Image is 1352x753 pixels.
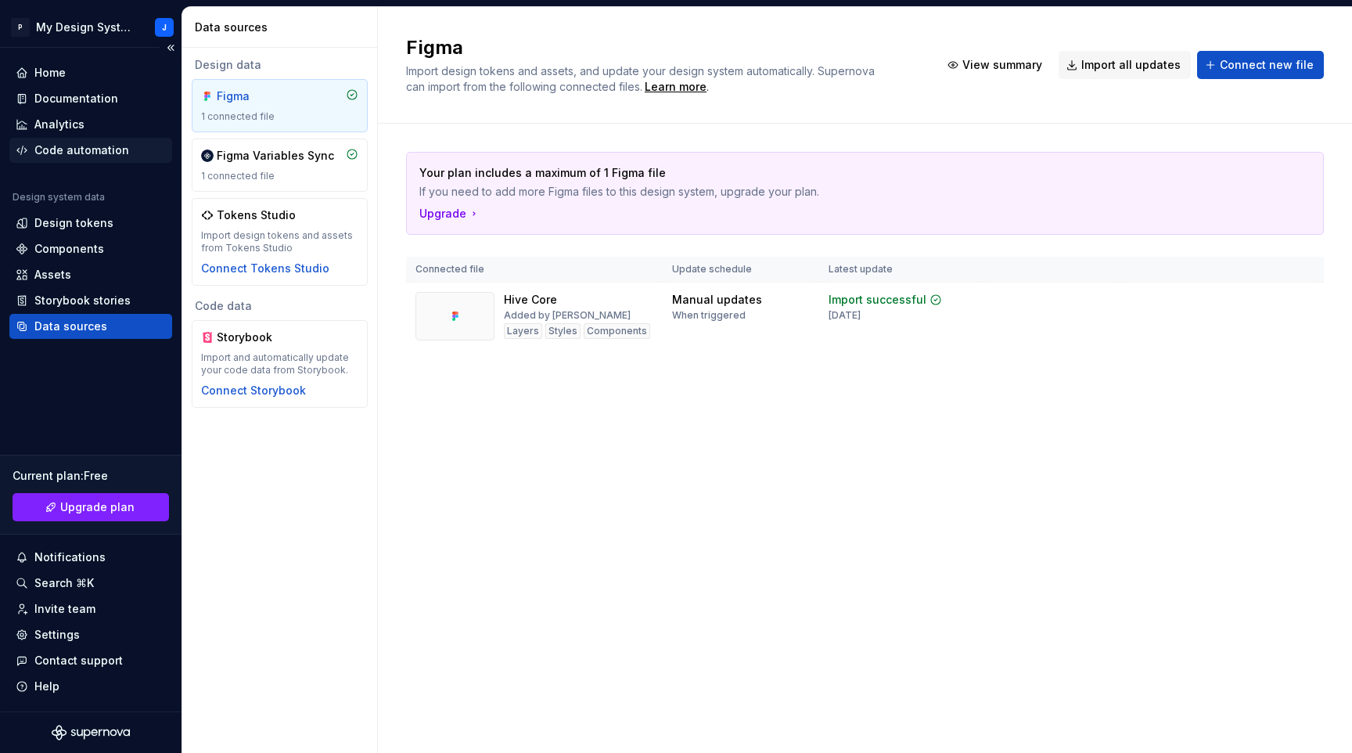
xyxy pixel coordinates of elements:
[192,320,368,408] a: StorybookImport and automatically update your code data from Storybook.Connect Storybook
[1081,57,1181,73] span: Import all updates
[11,18,30,37] div: P
[192,198,368,286] a: Tokens StudioImport design tokens and assets from Tokens StudioConnect Tokens Studio
[940,51,1052,79] button: View summary
[1059,51,1191,79] button: Import all updates
[34,267,71,283] div: Assets
[9,262,172,287] a: Assets
[9,571,172,596] button: Search ⌘K
[419,165,1201,181] p: Your plan includes a maximum of 1 Figma file
[36,20,136,35] div: My Design System
[34,601,95,617] div: Invite team
[584,323,650,339] div: Components
[829,292,926,308] div: Import successful
[645,79,707,95] a: Learn more
[504,309,631,322] div: Added by [PERSON_NAME]
[9,314,172,339] a: Data sources
[34,117,84,132] div: Analytics
[34,627,80,643] div: Settings
[3,10,178,44] button: PMy Design SystemJ
[34,142,129,158] div: Code automation
[9,622,172,647] a: Settings
[34,679,59,694] div: Help
[162,21,167,34] div: J
[201,170,358,182] div: 1 connected file
[34,319,107,334] div: Data sources
[9,648,172,673] button: Contact support
[9,288,172,313] a: Storybook stories
[34,215,113,231] div: Design tokens
[9,545,172,570] button: Notifications
[201,110,358,123] div: 1 connected file
[34,241,104,257] div: Components
[829,309,861,322] div: [DATE]
[672,292,762,308] div: Manual updates
[642,81,709,93] span: .
[34,293,131,308] div: Storybook stories
[217,207,296,223] div: Tokens Studio
[13,493,169,521] button: Upgrade plan
[9,211,172,236] a: Design tokens
[419,184,1201,200] p: If you need to add more Figma files to this design system, upgrade your plan.
[13,191,105,204] div: Design system data
[217,148,334,164] div: Figma Variables Sync
[9,138,172,163] a: Code automation
[192,79,368,132] a: Figma1 connected file
[13,468,169,484] div: Current plan : Free
[34,575,94,591] div: Search ⌘K
[52,725,130,740] svg: Supernova Logo
[192,57,368,73] div: Design data
[34,91,118,106] div: Documentation
[504,323,542,339] div: Layers
[160,37,182,59] button: Collapse sidebar
[34,65,66,81] div: Home
[60,499,135,515] span: Upgrade plan
[1197,51,1324,79] button: Connect new file
[9,236,172,261] a: Components
[217,88,292,104] div: Figma
[819,257,982,283] th: Latest update
[34,549,106,565] div: Notifications
[9,674,172,699] button: Help
[9,112,172,137] a: Analytics
[9,60,172,85] a: Home
[192,139,368,192] a: Figma Variables Sync1 connected file
[406,257,663,283] th: Connected file
[9,86,172,111] a: Documentation
[672,309,746,322] div: When triggered
[201,383,306,398] button: Connect Storybook
[34,653,123,668] div: Contact support
[406,64,878,93] span: Import design tokens and assets, and update your design system automatically. Supernova can impor...
[962,57,1042,73] span: View summary
[201,229,358,254] div: Import design tokens and assets from Tokens Studio
[9,596,172,621] a: Invite team
[545,323,581,339] div: Styles
[504,292,557,308] div: Hive Core
[1220,57,1314,73] span: Connect new file
[217,330,292,345] div: Storybook
[201,261,329,276] button: Connect Tokens Studio
[419,206,480,222] button: Upgrade
[406,35,921,60] h2: Figma
[663,257,819,283] th: Update schedule
[195,20,371,35] div: Data sources
[192,298,368,314] div: Code data
[201,351,358,376] div: Import and automatically update your code data from Storybook.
